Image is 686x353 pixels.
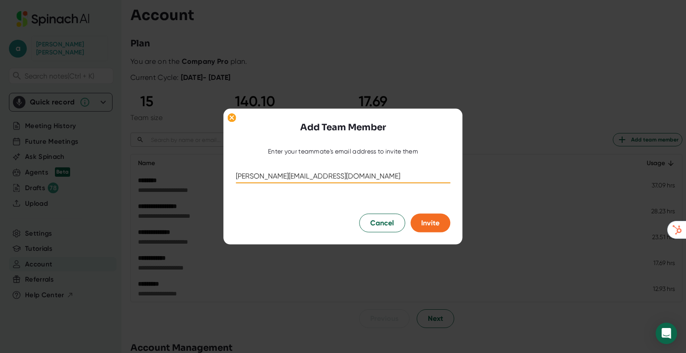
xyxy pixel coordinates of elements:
[656,323,677,344] div: Open Intercom Messenger
[268,148,418,156] div: Enter your teammate's email address to invite them
[370,217,394,228] span: Cancel
[410,213,450,232] button: Invite
[300,121,386,134] h3: Add Team Member
[359,213,405,232] button: Cancel
[236,169,450,183] input: kale@acme.co
[421,218,439,227] span: Invite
